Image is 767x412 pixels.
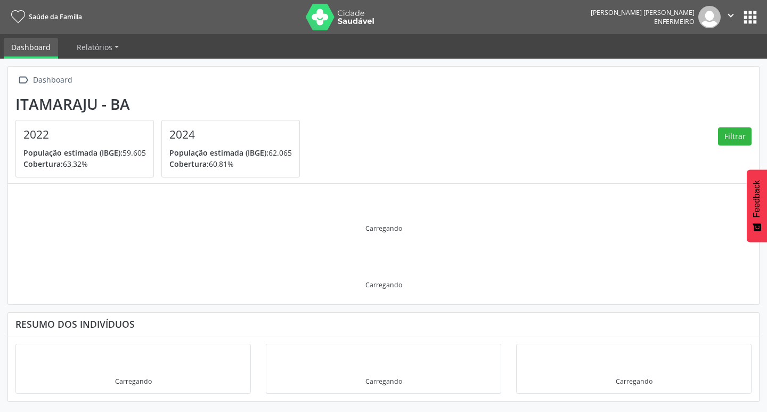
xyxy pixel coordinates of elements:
[752,180,762,217] span: Feedback
[365,224,402,233] div: Carregando
[169,159,209,169] span: Cobertura:
[654,17,695,26] span: Enfermeiro
[169,147,292,158] p: 62.065
[365,280,402,289] div: Carregando
[698,6,721,28] img: img
[23,159,63,169] span: Cobertura:
[77,42,112,52] span: Relatórios
[365,377,402,386] div: Carregando
[69,38,126,56] a: Relatórios
[616,377,652,386] div: Carregando
[747,169,767,242] button: Feedback - Mostrar pesquisa
[7,8,82,26] a: Saúde da Família
[169,148,268,158] span: População estimada (IBGE):
[31,72,74,88] div: Dashboard
[169,158,292,169] p: 60,81%
[15,95,307,113] div: Itamaraju - BA
[15,318,752,330] div: Resumo dos indivíduos
[23,158,146,169] p: 63,32%
[23,148,123,158] span: População estimada (IBGE):
[725,10,737,21] i: 
[23,128,146,141] h4: 2022
[591,8,695,17] div: [PERSON_NAME] [PERSON_NAME]
[15,72,74,88] a:  Dashboard
[23,147,146,158] p: 59.605
[169,128,292,141] h4: 2024
[4,38,58,59] a: Dashboard
[115,377,152,386] div: Carregando
[741,8,760,27] button: apps
[718,127,752,146] button: Filtrar
[15,72,31,88] i: 
[29,12,82,21] span: Saúde da Família
[721,6,741,28] button: 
